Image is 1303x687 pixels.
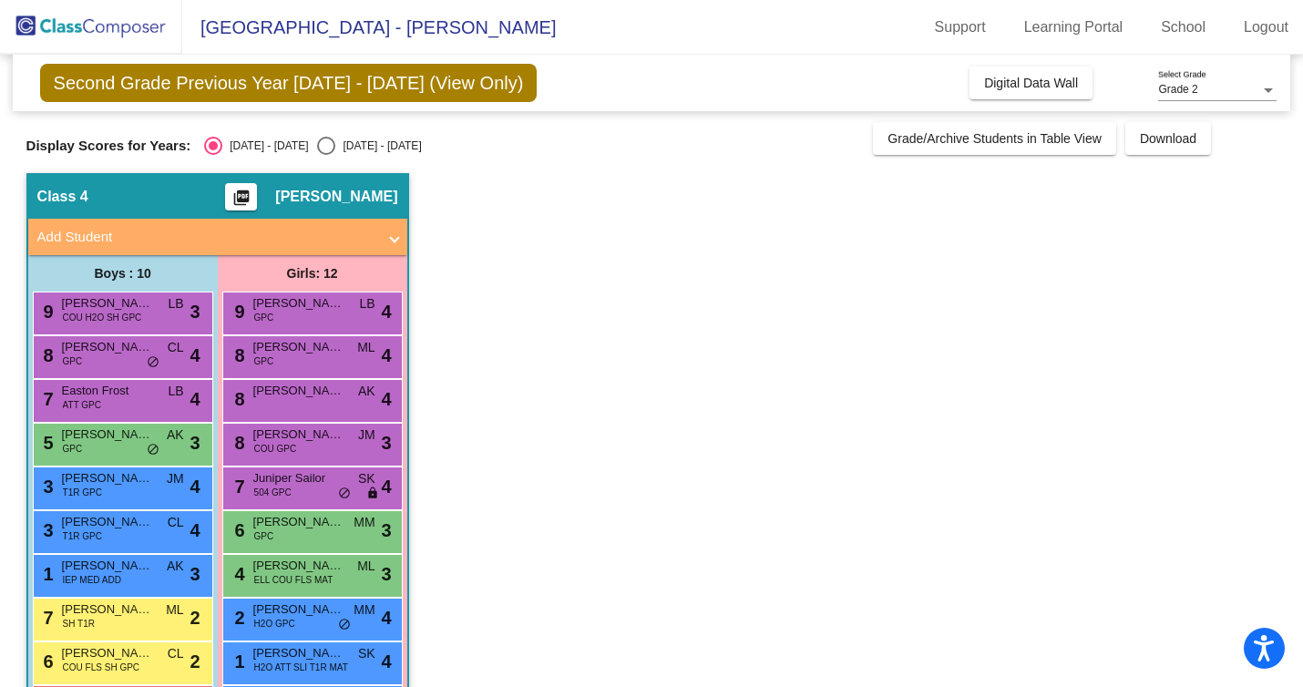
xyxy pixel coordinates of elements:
[39,520,54,540] span: 3
[358,382,375,401] span: AK
[37,188,88,206] span: Class 4
[63,486,102,499] span: T1R GPC
[381,473,391,500] span: 4
[338,487,351,501] span: do_not_disturb_alt
[358,469,375,488] span: SK
[147,443,159,457] span: do_not_disturb_alt
[354,600,374,620] span: MM
[358,426,375,445] span: JM
[63,442,83,456] span: GPC
[225,183,257,210] button: Print Students Details
[62,382,153,400] span: Easton Frost
[190,385,200,413] span: 4
[254,529,274,543] span: GPC
[253,382,344,400] span: [PERSON_NAME]
[62,469,153,487] span: [PERSON_NAME]
[338,618,351,632] span: do_not_disturb_alt
[168,644,184,663] span: CL
[231,608,245,628] span: 2
[254,661,348,674] span: H2O ATT SLI T1R MAT
[381,385,391,413] span: 4
[366,487,379,501] span: lock
[381,604,391,631] span: 4
[168,513,184,532] span: CL
[26,138,191,154] span: Display Scores for Years:
[63,398,101,412] span: ATT GPC
[381,429,391,456] span: 3
[254,442,297,456] span: COU GPC
[354,513,374,532] span: MM
[182,13,556,42] span: [GEOGRAPHIC_DATA] - [PERSON_NAME]
[40,64,538,102] span: Second Grade Previous Year [DATE] - [DATE] (View Only)
[39,345,54,365] span: 8
[190,517,200,544] span: 4
[253,600,344,619] span: [PERSON_NAME]
[166,600,183,620] span: ML
[231,477,245,497] span: 7
[147,355,159,370] span: do_not_disturb_alt
[253,513,344,531] span: [PERSON_NAME]
[190,604,200,631] span: 2
[254,311,274,324] span: GPC
[62,600,153,619] span: [PERSON_NAME]
[39,477,54,497] span: 3
[1010,13,1138,42] a: Learning Portal
[63,617,95,631] span: SH T1R
[381,342,391,369] span: 4
[62,513,153,531] span: [PERSON_NAME]
[254,573,333,587] span: ELL COU FLS MAT
[253,469,344,487] span: Juniper Sailor
[62,294,153,313] span: [PERSON_NAME]
[381,298,391,325] span: 4
[1158,83,1197,96] span: Grade 2
[28,219,407,255] mat-expansion-panel-header: Add Student
[62,644,153,662] span: [PERSON_NAME]
[887,131,1102,146] span: Grade/Archive Students in Table View
[254,617,295,631] span: H2O GPC
[190,473,200,500] span: 4
[63,354,83,368] span: GPC
[254,486,292,499] span: 504 GPC
[39,389,54,409] span: 7
[39,433,54,453] span: 5
[920,13,1000,42] a: Support
[231,189,252,214] mat-icon: picture_as_pdf
[63,311,142,324] span: COU H2O SH GPC
[231,302,245,322] span: 9
[62,426,153,444] span: [PERSON_NAME]
[1140,131,1196,146] span: Download
[231,433,245,453] span: 8
[381,517,391,544] span: 3
[381,560,391,588] span: 3
[984,76,1078,90] span: Digital Data Wall
[62,338,153,356] span: [PERSON_NAME]
[231,520,245,540] span: 6
[358,644,375,663] span: SK
[253,426,344,444] span: [PERSON_NAME]
[231,345,245,365] span: 8
[190,648,200,675] span: 2
[190,298,200,325] span: 3
[253,557,344,575] span: [PERSON_NAME]
[1146,13,1220,42] a: School
[357,338,374,357] span: ML
[39,651,54,672] span: 6
[37,227,376,248] mat-panel-title: Add Student
[168,338,184,357] span: CL
[253,294,344,313] span: [PERSON_NAME]
[1229,13,1303,42] a: Logout
[190,560,200,588] span: 3
[167,557,184,576] span: AK
[62,557,153,575] span: [PERSON_NAME]
[970,67,1093,99] button: Digital Data Wall
[359,294,374,313] span: LB
[63,529,102,543] span: T1R GPC
[39,564,54,584] span: 1
[222,138,308,154] div: [DATE] - [DATE]
[253,338,344,356] span: [PERSON_NAME]
[231,651,245,672] span: 1
[167,426,184,445] span: AK
[167,469,184,488] span: JM
[275,188,397,206] span: [PERSON_NAME]
[381,648,391,675] span: 4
